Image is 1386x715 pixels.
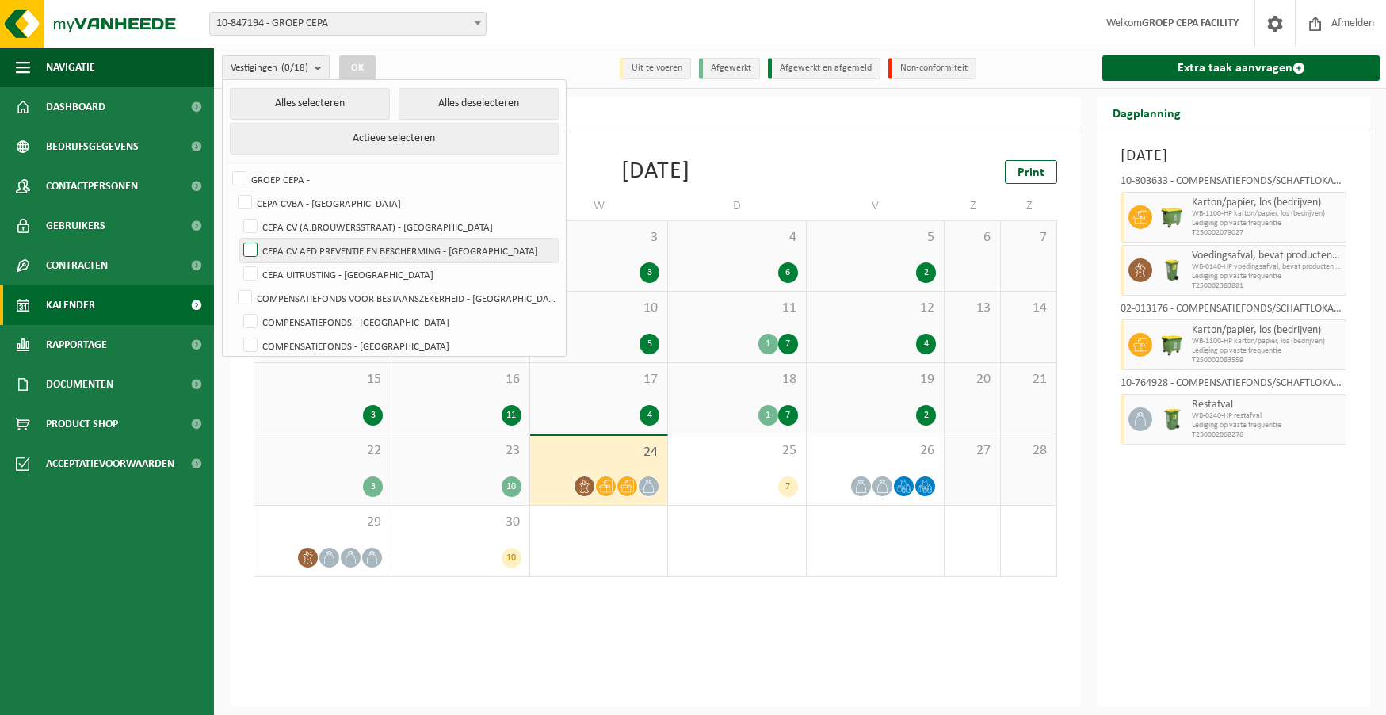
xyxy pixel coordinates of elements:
[1097,97,1197,128] h2: Dagplanning
[1142,17,1239,29] strong: GROEP CEPA FACILITY
[240,262,558,286] label: CEPA UITRUSTING - [GEOGRAPHIC_DATA]
[1009,442,1048,460] span: 28
[230,88,390,120] button: Alles selecteren
[502,548,521,568] div: 10
[916,405,936,426] div: 2
[1192,272,1342,281] span: Lediging op vaste frequentie
[815,229,936,247] span: 5
[668,192,806,220] td: D
[46,325,107,365] span: Rapportage
[1102,55,1380,81] a: Extra taak aanvragen
[222,55,330,79] button: Vestigingen(0/18)
[1192,197,1342,209] span: Karton/papier, los (bedrijven)
[1009,300,1048,317] span: 14
[262,371,383,388] span: 15
[229,167,558,191] label: GROEP CEPA -
[399,514,521,531] span: 30
[46,166,138,206] span: Contactpersonen
[953,371,992,388] span: 20
[46,444,174,484] span: Acceptatievoorwaarden
[230,123,559,155] button: Actieve selecteren
[46,87,105,127] span: Dashboard
[240,239,558,262] label: CEPA CV AFD PREVENTIE EN BESCHERMING - [GEOGRAPHIC_DATA]
[46,285,95,325] span: Kalender
[807,192,945,220] td: V
[1192,281,1342,291] span: T250002383881
[46,48,95,87] span: Navigatie
[240,334,558,357] label: COMPENSATIEFONDS - [GEOGRAPHIC_DATA]
[1160,205,1184,229] img: WB-1100-HPE-GN-51
[815,442,936,460] span: 26
[538,229,659,247] span: 3
[1192,399,1342,411] span: Restafval
[815,371,936,388] span: 19
[46,246,108,285] span: Contracten
[640,405,659,426] div: 4
[1121,304,1346,319] div: 02-013176 - COMPENSATIEFONDS/SCHAFTLOKAAL - [GEOGRAPHIC_DATA]
[1192,209,1342,219] span: WB-1100-HP karton/papier, los (bedrijven)
[1160,258,1184,282] img: WB-0140-HPE-GN-50
[339,55,376,81] button: OK
[953,229,992,247] span: 6
[699,58,760,79] li: Afgewerkt
[676,229,797,247] span: 4
[778,405,798,426] div: 7
[1192,219,1342,228] span: Lediging op vaste frequentie
[640,334,659,354] div: 5
[1192,421,1342,430] span: Lediging op vaste frequentie
[1121,378,1346,394] div: 10-764928 - COMPENSATIEFONDS/SCHAFTLOKAAL CADIX - [GEOGRAPHIC_DATA]
[46,127,139,166] span: Bedrijfsgegevens
[1009,229,1048,247] span: 7
[210,13,486,35] span: 10-847194 - GROEP CEPA
[1192,411,1342,421] span: WB-0240-HP restafval
[281,63,308,73] count: (0/18)
[676,300,797,317] span: 11
[1192,430,1342,440] span: T250002068276
[46,365,113,404] span: Documenten
[363,476,383,497] div: 3
[815,300,936,317] span: 12
[46,404,118,444] span: Product Shop
[778,476,798,497] div: 7
[916,334,936,354] div: 4
[1121,176,1346,192] div: 10-803633 - COMPENSATIEFONDS/SCHAFTLOKAAL - KALLO
[620,58,691,79] li: Uit te voeren
[262,442,383,460] span: 22
[1192,346,1342,356] span: Lediging op vaste frequentie
[363,405,383,426] div: 3
[1192,228,1342,238] span: T250002079027
[538,300,659,317] span: 10
[676,371,797,388] span: 18
[1005,160,1057,184] a: Print
[1192,250,1342,262] span: Voedingsafval, bevat producten van dierlijke oorsprong, onverpakt, categorie 3
[945,192,1001,220] td: Z
[768,58,880,79] li: Afgewerkt en afgemeld
[46,206,105,246] span: Gebruikers
[758,334,778,354] div: 1
[235,286,558,310] label: COMPENSATIEFONDS VOOR BESTAANSZEKERHEID - [GEOGRAPHIC_DATA]
[778,262,798,283] div: 6
[538,444,659,461] span: 24
[1001,192,1057,220] td: Z
[530,192,668,220] td: W
[399,442,521,460] span: 23
[502,405,521,426] div: 11
[1121,144,1346,168] h3: [DATE]
[888,58,976,79] li: Non-conformiteit
[640,262,659,283] div: 3
[1018,166,1044,179] span: Print
[209,12,487,36] span: 10-847194 - GROEP CEPA
[676,442,797,460] span: 25
[1160,333,1184,357] img: WB-1100-HPE-GN-50
[240,215,558,239] label: CEPA CV (A.BROUWERSSTRAAT) - [GEOGRAPHIC_DATA]
[235,191,558,215] label: CEPA CVBA - [GEOGRAPHIC_DATA]
[231,56,308,80] span: Vestigingen
[399,371,521,388] span: 16
[953,442,992,460] span: 27
[1192,324,1342,337] span: Karton/papier, los (bedrijven)
[538,371,659,388] span: 17
[1160,407,1184,431] img: WB-0240-HPE-GN-51
[758,405,778,426] div: 1
[1192,262,1342,272] span: WB-0140-HP voedingsafval, bevat producten van dierlijke oors
[262,514,383,531] span: 29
